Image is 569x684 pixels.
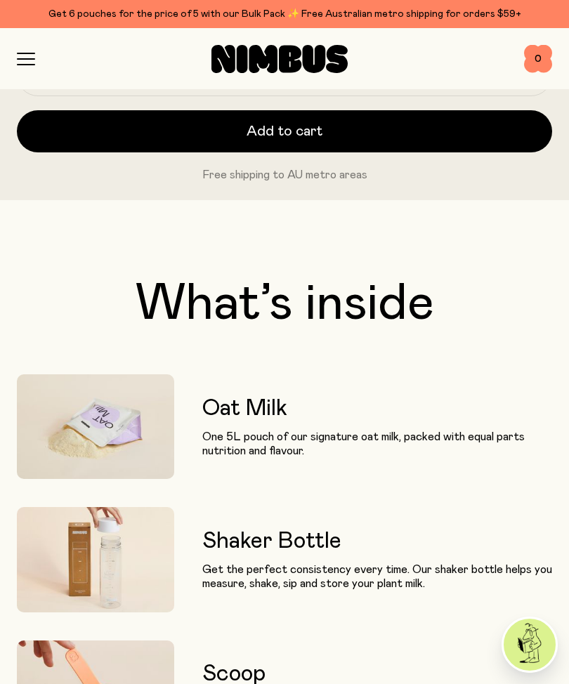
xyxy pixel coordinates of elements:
span: Add to cart [247,121,322,141]
p: Get the perfect consistency every time. Our shaker bottle helps you measure, shake, sip and store... [202,563,552,591]
img: Oat Milk pouch with powder spilling out [17,374,174,479]
h2: What’s inside [17,279,552,329]
h3: Oat Milk [202,396,552,421]
div: Get 6 pouches for the price of 5 with our Bulk Pack ✨ Free Australian metro shipping for orders $59+ [17,6,552,22]
button: Add to cart [17,110,552,152]
img: Nimbus Shaker Bottle with lid being lifted off [17,507,174,612]
p: One 5L pouch of our signature oat milk, packed with equal parts nutrition and flavour. [202,430,552,458]
button: 0 [524,45,552,73]
p: Free shipping to AU metro areas [17,166,552,183]
img: agent [504,619,556,671]
h3: Shaker Bottle [202,529,552,554]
